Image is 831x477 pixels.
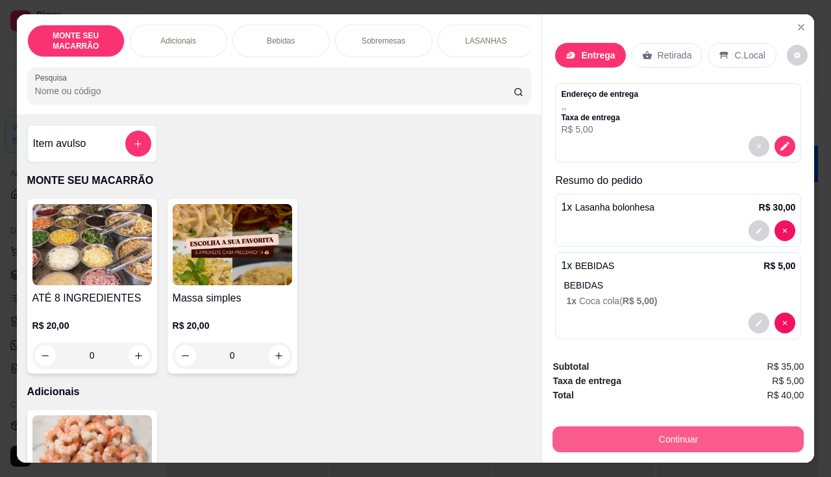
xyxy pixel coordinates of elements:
span: R$ 35,00 [767,359,804,374]
p: Taxa de entrega [561,112,638,123]
strong: Total [552,390,573,400]
button: decrease-product-quantity [775,313,795,333]
p: R$ 20,00 [173,319,292,332]
strong: Taxa de entrega [552,376,621,386]
p: , , [561,99,638,112]
button: decrease-product-quantity [749,313,769,333]
button: decrease-product-quantity [775,220,795,241]
span: R$ 40,00 [767,388,804,402]
img: product-image [173,204,292,285]
button: decrease-product-quantity [175,345,196,366]
h4: ATÉ 8 INGREDIENTES [32,290,152,306]
h4: Item avulso [33,136,86,151]
img: product-image [32,204,152,285]
span: BEBIDAS [575,261,615,271]
p: R$ 5,00 [561,123,638,136]
h4: Massa simples [173,290,292,306]
p: Endereço de entrega [561,89,638,99]
p: Bebidas [267,36,295,46]
p: Retirada [658,49,692,62]
button: decrease-product-quantity [749,136,769,157]
span: Lasanha bolonhesa [575,202,654,213]
p: Coca cola ( [566,294,795,307]
span: R$ 5,00 ) [623,296,658,306]
p: Resumo do pedido [555,173,801,188]
button: decrease-product-quantity [749,220,769,241]
p: MONTE SEU MACARRÃO [27,173,532,188]
p: R$ 5,00 [763,259,795,272]
p: 1 x [561,258,614,274]
p: R$ 20,00 [32,319,152,332]
p: C.Local [734,49,765,62]
p: Adicionais [160,36,196,46]
label: Pesquisa [35,72,71,83]
button: decrease-product-quantity [787,45,808,66]
button: add-separate-item [125,131,151,157]
p: Adicionais [27,384,532,400]
button: decrease-product-quantity [775,136,795,157]
button: Continuar [552,426,804,452]
p: MONTE SEU MACARRÃO [38,31,114,51]
button: Close [791,17,812,38]
p: BEBIDAS [564,279,795,292]
p: R$ 30,00 [759,201,796,214]
span: R$ 5,00 [772,374,804,388]
input: Pesquisa [35,84,514,97]
span: 1 x [566,296,578,306]
p: 1 x [561,200,654,215]
p: LASANHAS [465,36,507,46]
p: Entrega [581,49,615,62]
p: Sobremesas [362,36,405,46]
strong: Subtotal [552,361,589,372]
button: increase-product-quantity [269,345,290,366]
